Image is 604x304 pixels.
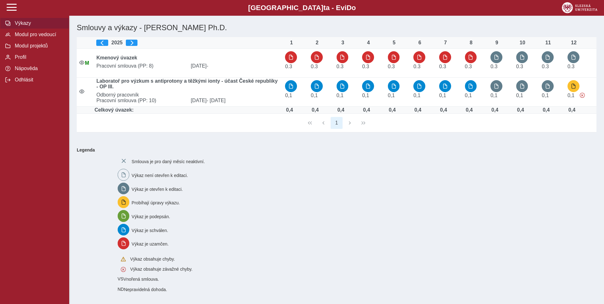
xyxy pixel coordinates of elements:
[463,107,476,113] div: Úvazek : 3,2 h / den. 16 h / týden.
[465,64,472,69] span: Úvazek : 2,4 h / den. 12 h / týden.
[13,43,64,49] span: Modul projektů
[465,40,478,46] div: 8
[94,98,188,103] span: Pracovní smlouva (PP: 10)
[388,93,395,98] span: Úvazek : 0,8 h / den. 4 h / týden.
[489,107,501,113] div: Úvazek : 3,2 h / den. 16 h / týden.
[309,107,322,113] div: Úvazek : 3,2 h / den. 16 h / týden.
[516,40,529,46] div: 10
[285,64,292,69] span: Úvazek : 2,4 h / den. 12 h / týden.
[562,2,597,13] img: logo_web_su.png
[388,64,395,69] span: Úvazek : 2,4 h / den. 12 h / týden.
[465,93,472,98] span: Úvazek : 0,8 h / den. 4 h / týden.
[439,40,452,46] div: 7
[516,93,523,98] span: Úvazek : 0,8 h / den. 4 h / týden.
[285,93,292,98] span: Úvazek : 0,8 h / den. 4 h / týden.
[490,93,497,98] span: Úvazek : 0,8 h / den. 4 h / týden.
[118,276,124,281] span: Smlouva vnořená do kmene
[360,107,373,113] div: Úvazek : 3,2 h / den. 16 h / týden.
[439,93,446,98] span: Úvazek : 0,8 h / den. 4 h / týden.
[386,107,399,113] div: Úvazek : 3,2 h / den. 16 h / týden.
[13,77,64,83] span: Odhlásit
[131,228,168,233] span: Výkaz je schválen.
[540,107,552,113] div: Úvazek : 3,2 h / den. 16 h / týden.
[413,64,420,69] span: Úvazek : 2,4 h / den. 12 h / týden.
[346,4,351,12] span: D
[207,63,208,69] span: -
[131,159,205,164] span: Smlouva je pro daný měsíc neaktivní.
[131,173,188,178] span: Výkaz není otevřen k editaci.
[19,4,585,12] b: [GEOGRAPHIC_DATA] a - Evi
[74,145,594,155] b: Legenda
[96,55,137,60] b: Kmenový úvazek
[362,40,375,46] div: 4
[362,64,369,69] span: Úvazek : 2,4 h / den. 12 h / týden.
[79,89,84,94] i: Smlouva je aktivní
[311,40,323,46] div: 2
[131,241,169,246] span: Výkaz je uzamčen.
[490,64,497,69] span: Úvazek : 2,4 h / den. 12 h / týden.
[411,107,424,113] div: Úvazek : 3,2 h / den. 16 h / týden.
[439,64,446,69] span: Úvazek : 2,4 h / den. 12 h / týden.
[542,40,554,46] div: 11
[283,107,296,113] div: Úvazek : 3,2 h / den. 16 h / týden.
[94,92,282,98] span: Odborný pracovník
[188,63,282,69] span: [DATE]
[337,40,349,46] div: 3
[437,107,450,113] div: Úvazek : 3,2 h / den. 16 h / týden.
[94,63,188,69] span: Pracovní smlouva (PP: 8)
[124,287,167,292] span: Nepravidelná dohoda.
[130,267,193,272] span: Výkaz obsahuje závažné chyby.
[568,64,574,69] span: Úvazek : 2,4 h / den. 12 h / týden.
[13,32,64,37] span: Modul pro vedoucí
[566,107,578,113] div: Úvazek : 3,2 h / den. 16 h / týden.
[542,93,549,98] span: Úvazek : 0,8 h / den. 4 h / týden.
[352,4,356,12] span: o
[413,40,426,46] div: 6
[131,186,183,191] span: Výkaz je otevřen k editaci.
[118,287,124,292] span: Smlouva vnořená do kmene
[131,214,170,219] span: Výkaz je podepsán.
[96,40,280,46] div: 2025
[207,98,226,103] span: - [DATE]
[413,93,420,98] span: Úvazek : 0,8 h / den. 4 h / týden.
[123,277,159,282] span: Vnořená smlouva.
[311,93,318,98] span: Úvazek : 0,8 h / den. 4 h / týden.
[188,98,282,103] span: [DATE]
[85,60,89,66] span: Údaje souhlasí s údaji v Magionu
[568,40,580,46] div: 12
[94,107,282,114] td: Celkový úvazek:
[13,66,64,71] span: Nápověda
[490,40,503,46] div: 9
[337,93,344,98] span: Úvazek : 0,8 h / den. 4 h / týden.
[13,54,64,60] span: Profil
[131,200,180,205] span: Probíhají úpravy výkazu.
[580,93,585,98] span: Výkaz obsahuje závažné chyby.
[130,257,175,262] span: Výkaz obsahuje chyby.
[362,93,369,98] span: Úvazek : 0,8 h / den. 4 h / týden.
[542,64,549,69] span: Úvazek : 2,4 h / den. 12 h / týden.
[516,64,523,69] span: Úvazek : 2,4 h / den. 12 h / týden.
[337,64,344,69] span: Úvazek : 2,4 h / den. 12 h / týden.
[568,93,574,98] span: Úvazek : 0,8 h / den. 4 h / týden.
[311,64,318,69] span: Úvazek : 2,4 h / den. 12 h / týden.
[331,117,343,129] button: 1
[285,40,298,46] div: 1
[96,78,277,89] b: Laboratoř pro výzkum s antiprotony a těžkými ionty - účast České republiky - OP III.
[335,107,347,113] div: Úvazek : 3,2 h / den. 16 h / týden.
[323,4,326,12] span: t
[388,40,400,46] div: 5
[514,107,527,113] div: Úvazek : 3,2 h / den. 16 h / týden.
[13,20,64,26] span: Výkazy
[79,60,84,65] i: Smlouva je aktivní
[74,21,512,35] h1: Smlouvy a výkazy - [PERSON_NAME] Ph.D.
